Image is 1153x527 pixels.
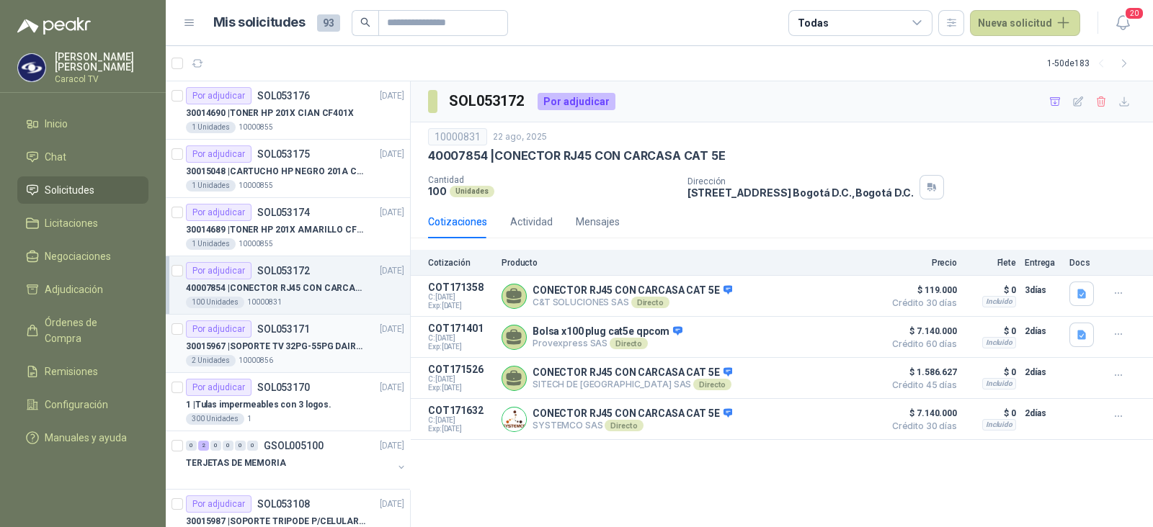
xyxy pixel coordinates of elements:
p: Cantidad [428,175,676,185]
p: 10000855 [239,238,273,250]
div: Directo [693,379,731,390]
a: Remisiones [17,358,148,385]
span: Licitaciones [45,215,98,231]
div: Mensajes [576,214,620,230]
p: 40007854 | CONECTOR RJ45 CON CARCASA CAT 5E [186,281,365,295]
p: $ 0 [966,364,1016,381]
div: 300 Unidades [186,413,244,425]
p: CONECTOR RJ45 CON CARCASA CAT 5E [533,407,732,420]
span: $ 1.586.627 [885,364,957,381]
a: Negociaciones [17,243,148,270]
div: 0 [186,441,197,451]
div: Cotizaciones [428,214,487,230]
div: Directo [610,338,648,349]
div: Incluido [982,296,1016,307]
p: $ 0 [966,281,1016,299]
p: CONECTOR RJ45 CON CARCASA CAT 5E [533,284,732,297]
span: Exp: [DATE] [428,343,493,351]
p: $ 0 [966,405,1016,422]
p: [DATE] [380,148,404,161]
div: Directo [631,297,669,308]
div: Actividad [510,214,553,230]
p: SOL053172 [257,266,310,276]
p: Dirección [687,176,914,186]
p: 1 | Tulas impermeables con 3 logos. [186,398,331,412]
p: [STREET_ADDRESS] Bogotá D.C. , Bogotá D.C. [687,186,914,199]
p: COT171358 [428,281,493,293]
p: 30014689 | TONER HP 201X AMARILLO CF402X [186,223,365,237]
span: Exp: [DATE] [428,384,493,392]
p: COT171526 [428,364,493,375]
h3: SOL053172 [449,90,526,112]
p: Entrega [1025,258,1061,268]
p: COT171401 [428,323,493,334]
p: TERJETAS DE MEMORIA [186,456,286,470]
div: Por adjudicar [186,204,251,221]
p: [DATE] [380,206,404,220]
div: Todas [798,15,828,31]
a: Adjudicación [17,276,148,303]
div: Incluido [982,337,1016,348]
p: 2 días [1025,323,1061,340]
p: [DATE] [380,439,404,453]
div: 1 Unidades [186,180,236,192]
p: $ 0 [966,323,1016,340]
p: SOL053174 [257,207,310,217]
p: 10000855 [239,180,273,192]
span: 20 [1124,6,1144,20]
div: 1 - 50 de 183 [1047,52,1136,75]
div: 10000831 [428,128,487,145]
p: 30015048 | CARTUCHO HP NEGRO 201A CF400X [186,165,365,179]
span: $ 7.140.000 [885,323,957,340]
div: Por adjudicar [186,320,251,338]
a: Por adjudicarSOL053170[DATE] 1 |Tulas impermeables con 3 logos.300 Unidades1 [166,373,410,431]
p: Producto [502,258,876,268]
span: Exp: [DATE] [428,425,493,433]
a: Solicitudes [17,176,148,204]
a: Órdenes de Compra [17,309,148,352]
div: 2 Unidades [186,355,236,366]
p: COT171632 [428,405,493,416]
span: Chat [45,149,66,165]
a: Manuales y ayuda [17,424,148,451]
p: 2 días [1025,405,1061,422]
p: 1 [247,413,251,425]
a: Licitaciones [17,210,148,237]
div: 100 Unidades [186,297,244,308]
p: Provexpress SAS [533,338,682,349]
div: Incluido [982,419,1016,431]
p: Bolsa x100 plug cat5e qpcom [533,325,682,338]
img: Logo peakr [17,17,91,35]
div: Por adjudicar [186,495,251,513]
span: Remisiones [45,364,98,379]
p: Docs [1069,258,1098,268]
div: Por adjudicar [186,379,251,396]
p: [DATE] [380,89,404,103]
p: C&T SOLUCIONES SAS [533,297,732,308]
button: 20 [1110,10,1136,36]
a: Por adjudicarSOL053174[DATE] 30014689 |TONER HP 201X AMARILLO CF402X1 Unidades10000855 [166,198,410,256]
div: 1 Unidades [186,238,236,250]
h1: Mis solicitudes [213,12,306,33]
div: 0 [247,441,258,451]
div: Unidades [450,186,494,197]
span: Crédito 30 días [885,299,957,307]
a: Por adjudicarSOL053171[DATE] 30015967 |SOPORTE TV 32PG-55PG DAIRU LPA52-446KIT22 Unidades10000856 [166,315,410,373]
p: 10000855 [239,122,273,133]
span: Configuración [45,397,108,413]
span: $ 119.000 [885,281,957,299]
div: Por adjudicar [186,262,251,279]
span: Manuales y ayuda [45,430,127,446]
a: Por adjudicarSOL053175[DATE] 30015048 |CARTUCHO HP NEGRO 201A CF400X1 Unidades10000855 [166,140,410,198]
a: Inicio [17,110,148,138]
p: SYSTEMCO SAS [533,420,732,431]
p: SOL053170 [257,382,310,392]
img: Company Logo [18,54,45,81]
span: C: [DATE] [428,334,493,343]
span: Exp: [DATE] [428,302,493,310]
img: Company Logo [502,407,526,431]
div: 2 [198,441,209,451]
p: Precio [885,258,957,268]
button: Nueva solicitud [970,10,1080,36]
p: 30015967 | SOPORTE TV 32PG-55PG DAIRU LPA52-446KIT2 [186,340,365,353]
